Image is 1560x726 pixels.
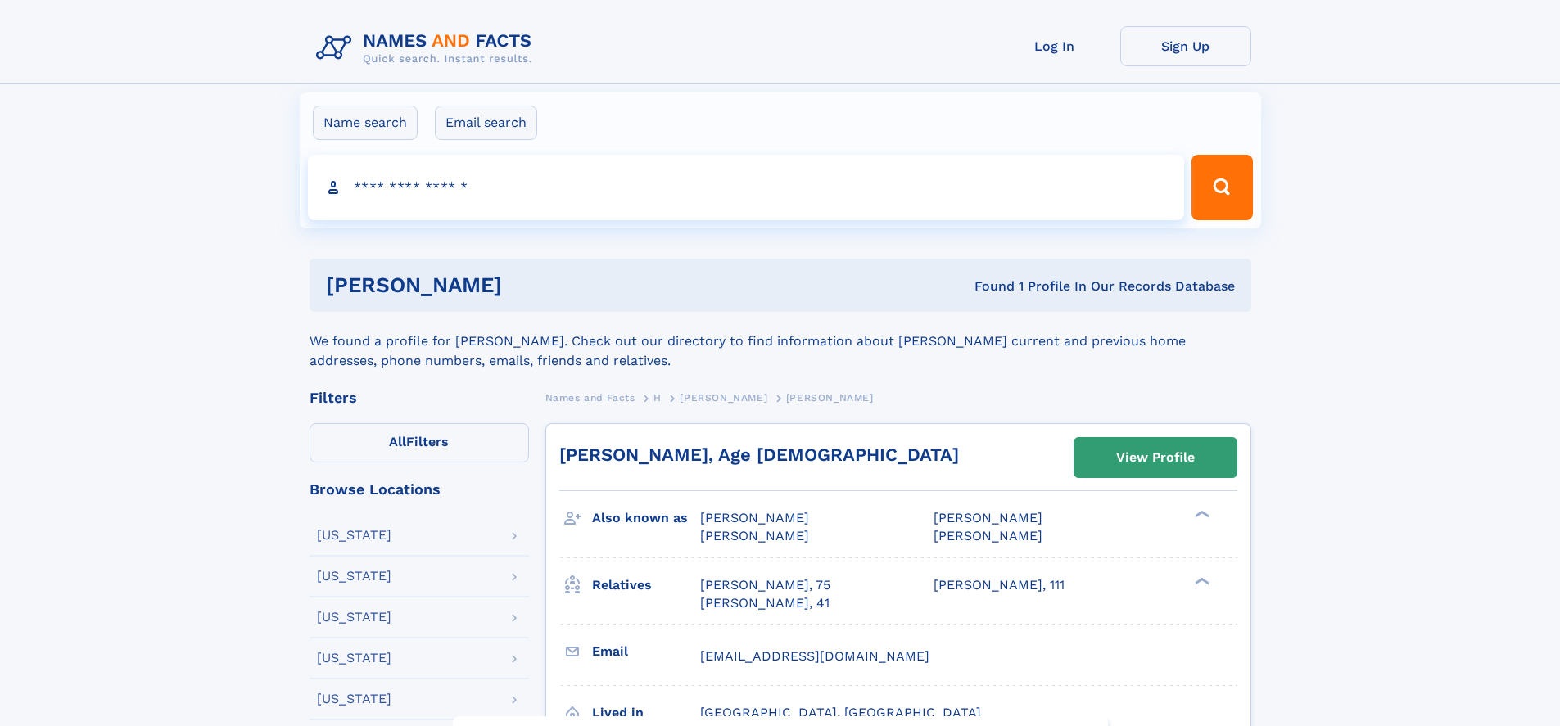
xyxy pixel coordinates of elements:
[700,648,929,664] span: [EMAIL_ADDRESS][DOMAIN_NAME]
[653,387,662,408] a: H
[317,652,391,665] div: [US_STATE]
[738,277,1235,295] div: Found 1 Profile In Our Records Database
[700,528,809,543] span: [PERSON_NAME]
[308,155,1185,220] input: search input
[317,692,391,706] div: [US_STATE]
[1191,155,1252,220] button: Search Button
[592,638,700,665] h3: Email
[1120,26,1251,66] a: Sign Up
[592,571,700,599] h3: Relatives
[680,387,767,408] a: [PERSON_NAME]
[1191,509,1210,520] div: ❯
[1191,575,1210,586] div: ❯
[545,387,635,408] a: Names and Facts
[435,106,537,140] label: Email search
[313,106,418,140] label: Name search
[653,392,662,404] span: H
[310,390,529,405] div: Filters
[559,444,959,465] a: [PERSON_NAME], Age [DEMOGRAPHIC_DATA]
[934,510,1042,525] span: [PERSON_NAME]
[1074,438,1237,477] a: View Profile
[700,510,809,525] span: [PERSON_NAME]
[934,576,1065,594] a: [PERSON_NAME], 111
[326,275,739,295] h1: [PERSON_NAME]
[1116,439,1195,476] div: View Profile
[310,26,545,70] img: Logo Names and Facts
[317,611,391,624] div: [US_STATE]
[317,529,391,542] div: [US_STATE]
[989,26,1120,66] a: Log In
[310,312,1251,371] div: We found a profile for [PERSON_NAME]. Check out our directory to find information about [PERSON_N...
[310,423,529,462] label: Filters
[700,576,830,594] a: [PERSON_NAME], 75
[592,504,700,532] h3: Also known as
[700,594,830,612] a: [PERSON_NAME], 41
[700,705,981,720] span: [GEOGRAPHIC_DATA], [GEOGRAPHIC_DATA]
[310,482,529,497] div: Browse Locations
[317,570,391,583] div: [US_STATE]
[934,528,1042,543] span: [PERSON_NAME]
[786,392,874,404] span: [PERSON_NAME]
[680,392,767,404] span: [PERSON_NAME]
[389,434,406,449] span: All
